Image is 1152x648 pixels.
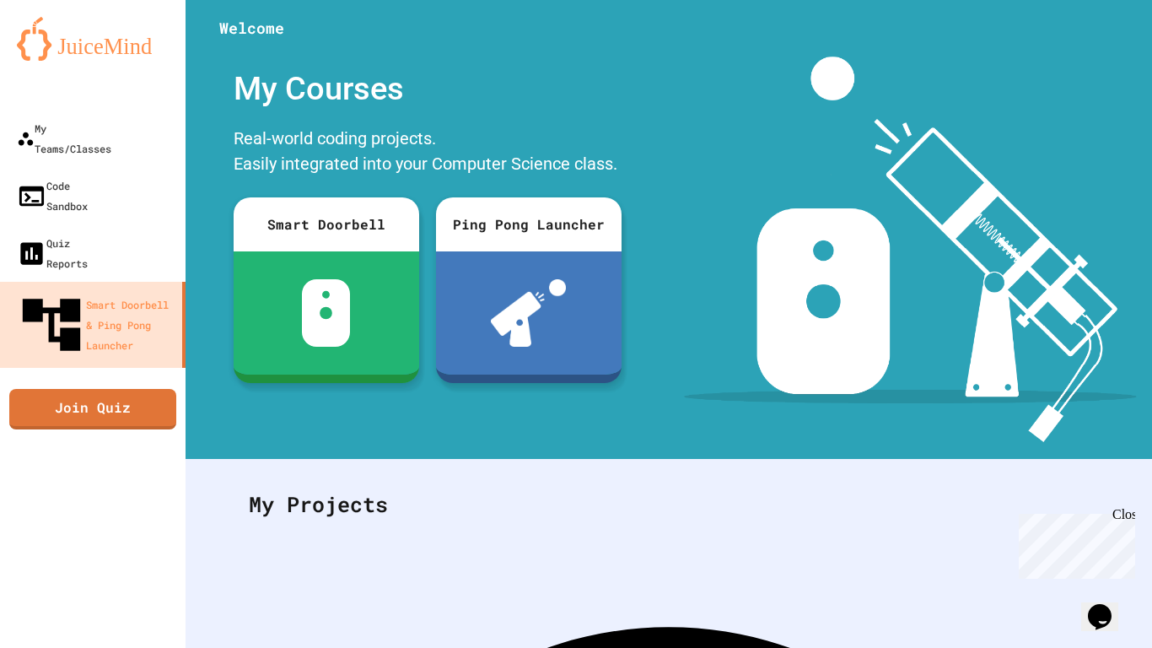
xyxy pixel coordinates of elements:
[17,175,88,216] div: Code Sandbox
[17,233,88,273] div: Quiz Reports
[7,7,116,107] div: Chat with us now!Close
[491,279,566,347] img: ppl-with-ball.png
[684,57,1136,442] img: banner-image-my-projects.png
[17,290,175,359] div: Smart Doorbell & Ping Pong Launcher
[1081,580,1135,631] iframe: chat widget
[436,197,622,251] div: Ping Pong Launcher
[17,17,169,61] img: logo-orange.svg
[225,121,630,185] div: Real-world coding projects. Easily integrated into your Computer Science class.
[234,197,419,251] div: Smart Doorbell
[17,118,111,159] div: My Teams/Classes
[232,472,1106,537] div: My Projects
[225,57,630,121] div: My Courses
[1012,507,1135,579] iframe: chat widget
[302,279,350,347] img: sdb-white.svg
[9,389,176,429] a: Join Quiz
